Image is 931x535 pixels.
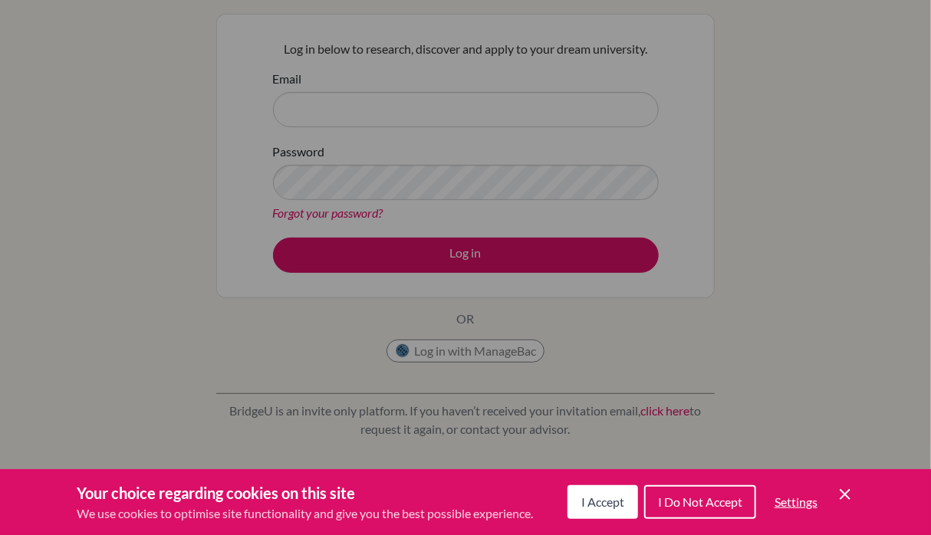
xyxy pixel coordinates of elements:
button: Save and close [836,485,854,504]
p: We use cookies to optimise site functionality and give you the best possible experience. [77,504,533,523]
span: I Accept [581,494,624,509]
h3: Your choice regarding cookies on this site [77,481,533,504]
button: I Do Not Accept [644,485,756,519]
span: I Do Not Accept [658,494,742,509]
button: I Accept [567,485,638,519]
button: Settings [762,487,830,517]
span: Settings [775,494,818,509]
